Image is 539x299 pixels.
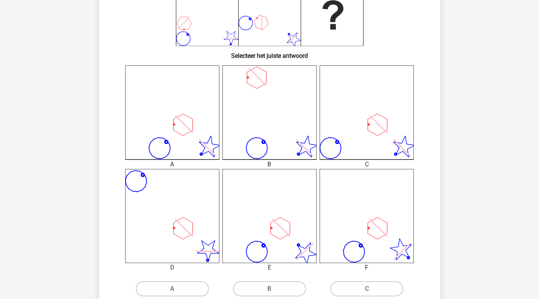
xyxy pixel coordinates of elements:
div: A [120,160,225,169]
label: C [330,281,403,296]
label: B [233,281,306,296]
div: D [120,263,225,272]
div: F [314,263,419,272]
label: A [136,281,209,296]
div: E [217,263,322,272]
div: B [217,160,322,169]
h6: Selecteer het juiste antwoord [111,46,428,59]
div: C [314,160,419,169]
